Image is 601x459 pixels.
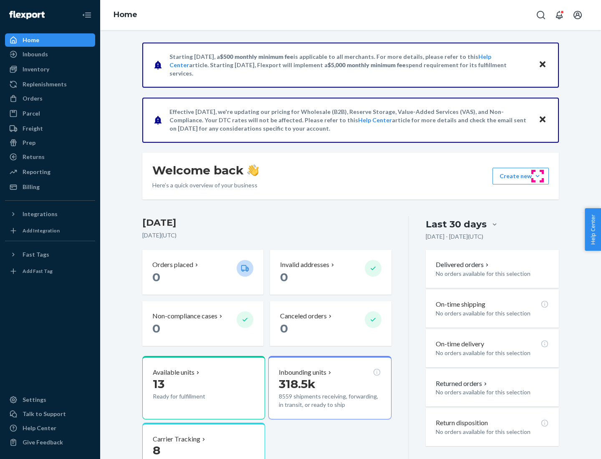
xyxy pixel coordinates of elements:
[436,309,549,318] p: No orders available for this selection
[537,114,548,126] button: Close
[5,63,95,76] a: Inventory
[436,300,485,309] p: On-time shipping
[436,428,549,436] p: No orders available for this selection
[9,11,45,19] img: Flexport logo
[153,377,164,391] span: 13
[5,136,95,149] a: Prep
[5,207,95,221] button: Integrations
[279,377,316,391] span: 318.5k
[142,231,391,240] p: [DATE] ( UTC )
[23,168,51,176] div: Reporting
[78,7,95,23] button: Close Navigation
[436,388,549,396] p: No orders available for this selection
[270,250,391,295] button: Invalid addresses 0
[23,50,48,58] div: Inbounds
[114,10,137,19] a: Home
[280,311,327,321] p: Canceled orders
[152,270,160,284] span: 0
[5,165,95,179] a: Reporting
[5,92,95,105] a: Orders
[5,421,95,435] a: Help Center
[169,108,530,133] p: Effective [DATE], we're updating our pricing for Wholesale (B2B), Reserve Storage, Value-Added Se...
[23,109,40,118] div: Parcel
[23,210,58,218] div: Integrations
[23,396,46,404] div: Settings
[436,260,490,270] button: Delivered orders
[220,53,293,60] span: $500 monthly minimum fee
[569,7,586,23] button: Open account menu
[279,392,381,409] p: 8559 shipments receiving, forwarding, in transit, or ready to ship
[436,418,488,428] p: Return disposition
[551,7,568,23] button: Open notifications
[5,107,95,120] a: Parcel
[5,248,95,261] button: Fast Tags
[5,33,95,47] a: Home
[328,61,406,68] span: $5,000 monthly minimum fee
[23,94,43,103] div: Orders
[152,311,217,321] p: Non-compliance cases
[142,250,263,295] button: Orders placed 0
[426,232,483,241] p: [DATE] - [DATE] ( UTC )
[270,301,391,346] button: Canceled orders 0
[152,260,193,270] p: Orders placed
[153,368,194,377] p: Available units
[492,168,549,184] button: Create new
[5,78,95,91] a: Replenishments
[280,321,288,335] span: 0
[268,356,391,419] button: Inbounding units318.5k8559 shipments receiving, forwarding, in transit, or ready to ship
[152,321,160,335] span: 0
[23,250,49,259] div: Fast Tags
[358,116,392,124] a: Help Center
[247,164,259,176] img: hand-wave emoji
[436,349,549,357] p: No orders available for this selection
[23,65,49,73] div: Inventory
[23,36,39,44] div: Home
[23,424,56,432] div: Help Center
[23,438,63,446] div: Give Feedback
[23,183,40,191] div: Billing
[5,150,95,164] a: Returns
[5,122,95,135] a: Freight
[23,267,53,275] div: Add Fast Tag
[107,3,144,27] ol: breadcrumbs
[142,216,391,229] h3: [DATE]
[152,181,259,189] p: Here’s a quick overview of your business
[5,224,95,237] a: Add Integration
[23,227,60,234] div: Add Integration
[279,368,326,377] p: Inbounding units
[23,80,67,88] div: Replenishments
[23,139,35,147] div: Prep
[436,379,489,388] button: Returned orders
[537,59,548,71] button: Close
[533,7,549,23] button: Open Search Box
[5,265,95,278] a: Add Fast Tag
[169,53,530,78] p: Starting [DATE], a is applicable to all merchants. For more details, please refer to this article...
[23,410,66,418] div: Talk to Support
[436,339,484,349] p: On-time delivery
[5,48,95,61] a: Inbounds
[426,218,487,231] div: Last 30 days
[5,407,95,421] a: Talk to Support
[5,180,95,194] a: Billing
[153,434,200,444] p: Carrier Tracking
[280,270,288,284] span: 0
[5,393,95,406] a: Settings
[153,443,160,457] span: 8
[23,153,45,161] div: Returns
[152,163,259,178] h1: Welcome back
[585,208,601,251] button: Help Center
[5,436,95,449] button: Give Feedback
[153,392,230,401] p: Ready for fulfillment
[23,124,43,133] div: Freight
[280,260,329,270] p: Invalid addresses
[142,356,265,419] button: Available units13Ready for fulfillment
[142,301,263,346] button: Non-compliance cases 0
[436,270,549,278] p: No orders available for this selection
